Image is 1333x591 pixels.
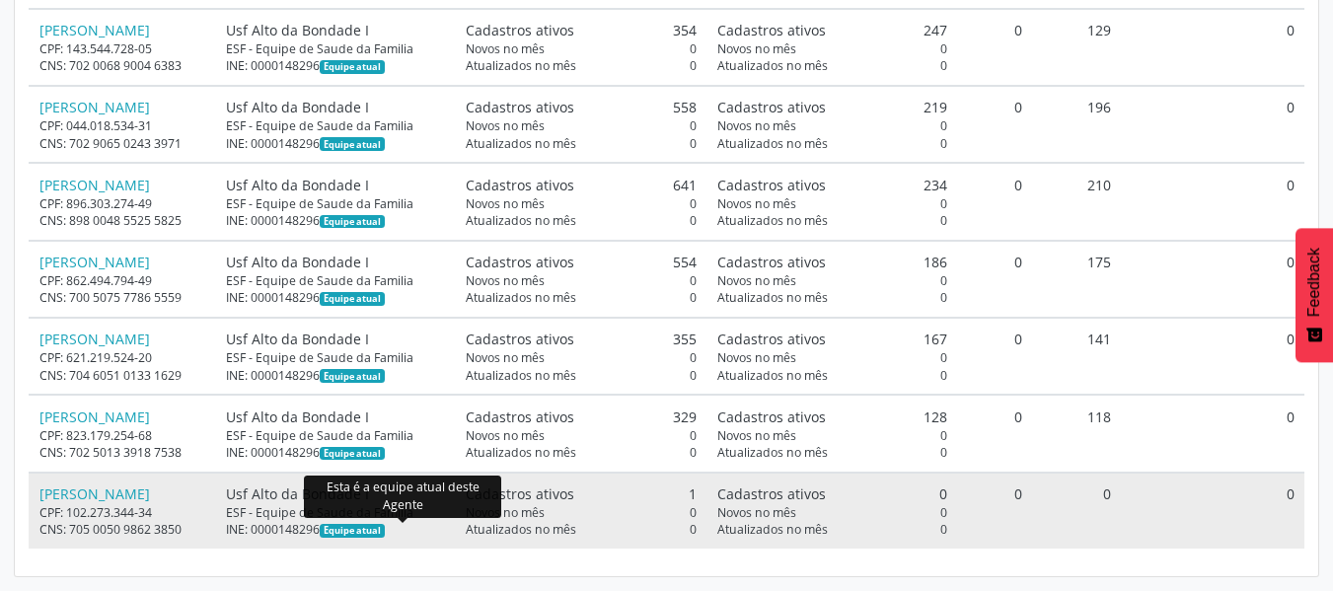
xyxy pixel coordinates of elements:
div: 0 [717,212,947,229]
div: 0 [717,444,947,461]
td: 118 [1033,395,1122,472]
div: 0 [466,57,696,74]
span: Atualizados no mês [717,57,828,74]
td: 141 [1033,318,1122,395]
div: 354 [466,20,696,40]
div: CNS: 898 0048 5525 5825 [39,212,206,229]
div: CNS: 702 5013 3918 7538 [39,444,206,461]
div: ESF - Equipe de Saude da Familia [226,195,445,212]
div: 558 [466,97,696,117]
div: 0 [717,427,947,444]
div: CPF: 862.494.794-49 [39,272,206,289]
span: Atualizados no mês [717,289,828,306]
td: 0 [958,473,1033,549]
span: Esta é a equipe atual deste Agente [320,369,384,383]
div: 0 [717,57,947,74]
span: Equipe atual [320,524,384,538]
span: Atualizados no mês [717,521,828,538]
div: 0 [717,272,947,289]
span: Novos no mês [717,427,796,444]
a: [PERSON_NAME] [39,484,150,503]
div: INE: 0000148296 [226,289,445,306]
span: Novos no mês [466,272,545,289]
td: 129 [1033,9,1122,86]
div: 0 [466,521,696,538]
div: CNS: 702 0068 9004 6383 [39,57,206,74]
span: Atualizados no mês [717,444,828,461]
td: 0 [958,395,1033,472]
span: Novos no mês [466,40,545,57]
span: Novos no mês [466,349,545,366]
td: 175 [1033,241,1122,318]
a: [PERSON_NAME] [39,253,150,271]
span: Cadastros ativos [717,97,826,117]
div: CNS: 700 5075 7786 5559 [39,289,206,306]
div: CPF: 044.018.534-31 [39,117,206,134]
button: Feedback - Mostrar pesquisa [1296,228,1333,362]
a: [PERSON_NAME] [39,98,150,116]
div: 0 [466,135,696,152]
div: 1 [466,483,696,504]
td: 0 [958,241,1033,318]
div: 0 [717,40,947,57]
div: 329 [466,406,696,427]
div: INE: 0000148296 [226,521,445,538]
td: 0 [958,163,1033,240]
div: CPF: 143.544.728-05 [39,40,206,57]
a: [PERSON_NAME] [39,21,150,39]
div: 0 [466,289,696,306]
span: Novos no mês [466,427,545,444]
span: Cadastros ativos [717,20,826,40]
span: Novos no mês [466,117,545,134]
span: Esta é a equipe atual deste Agente [320,137,384,151]
span: Atualizados no mês [466,367,576,384]
span: Cadastros ativos [466,20,574,40]
td: 0 [1122,86,1304,163]
span: Atualizados no mês [466,444,576,461]
span: Cadastros ativos [717,483,826,504]
span: Cadastros ativos [717,329,826,349]
td: 0 [958,9,1033,86]
div: ESF - Equipe de Saude da Familia [226,427,445,444]
div: Usf Alto da Bondade I [226,252,445,272]
span: Cadastros ativos [466,483,574,504]
span: Cadastros ativos [717,175,826,195]
span: Esta é a equipe atual deste Agente [320,292,384,306]
span: Cadastros ativos [466,329,574,349]
div: Usf Alto da Bondade I [226,329,445,349]
span: Atualizados no mês [466,212,576,229]
td: 0 [958,86,1033,163]
span: Esta é a equipe atual deste Agente [320,60,384,74]
td: 0 [1122,473,1304,549]
div: CPF: 896.303.274-49 [39,195,206,212]
div: ESF - Equipe de Saude da Familia [226,272,445,289]
div: 0 [717,117,947,134]
div: CPF: 823.179.254-68 [39,427,206,444]
span: Esta é a equipe atual deste Agente [320,447,384,461]
div: CNS: 702 9065 0243 3971 [39,135,206,152]
div: 0 [466,40,696,57]
div: 554 [466,252,696,272]
td: 0 [958,318,1033,395]
div: CPF: 621.219.524-20 [39,349,206,366]
span: Cadastros ativos [466,406,574,427]
div: 234 [717,175,947,195]
td: 196 [1033,86,1122,163]
div: Usf Alto da Bondade I [226,175,445,195]
td: 0 [1122,395,1304,472]
div: 641 [466,175,696,195]
div: INE: 0000148296 [226,135,445,152]
div: CPF: 102.273.344-34 [39,504,206,521]
td: 210 [1033,163,1122,240]
div: 0 [717,349,947,366]
div: Usf Alto da Bondade I [226,406,445,427]
span: Novos no mês [717,349,796,366]
div: 167 [717,329,947,349]
div: Usf Alto da Bondade I [226,483,445,504]
div: Usf Alto da Bondade I [226,97,445,117]
span: Novos no mês [717,504,796,521]
a: [PERSON_NAME] [39,330,150,348]
span: Atualizados no mês [466,57,576,74]
div: 0 [466,444,696,461]
td: 0 [1122,241,1304,318]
